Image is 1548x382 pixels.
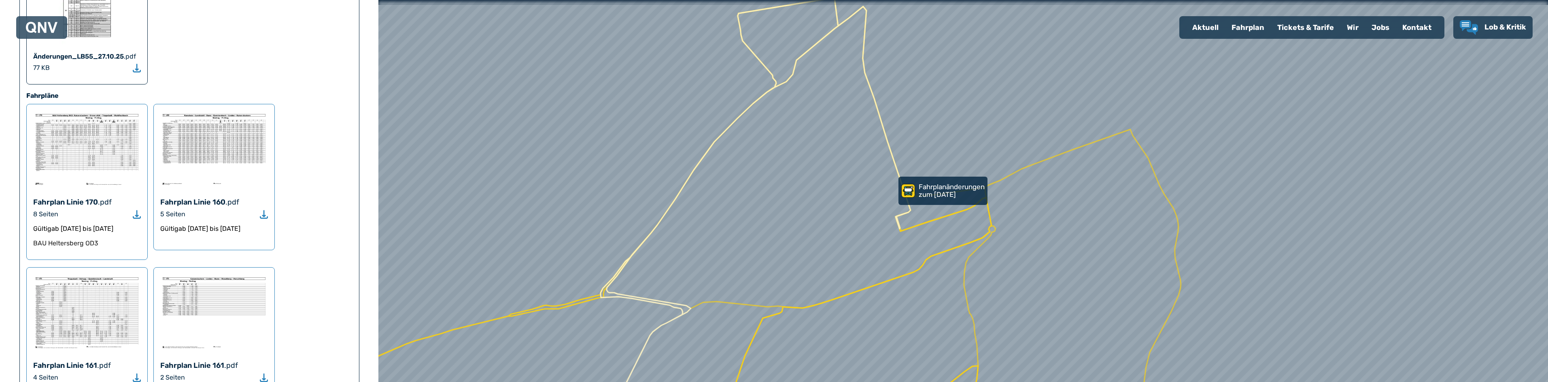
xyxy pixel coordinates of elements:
[133,64,141,72] a: Download
[33,238,141,248] div: BAU Heltersberg OD3
[260,374,268,381] a: Download
[160,111,268,188] img: PDF-Datei
[97,360,111,371] div: .pdf
[160,224,268,234] div: Gültig ab [DATE] bis [DATE]
[1484,23,1526,32] span: Lob & Kritik
[225,196,239,208] div: .pdf
[33,52,124,61] div: Änderungen_LB55_27.10.25
[1225,17,1271,38] a: Fahrplan
[1396,17,1438,38] a: Kontakt
[133,374,141,381] a: Download
[133,210,141,218] a: Download
[260,210,268,218] a: Download
[160,360,224,371] div: Fahrplan Linie 161
[98,196,112,208] div: .pdf
[160,209,185,219] div: 5 Seiten
[33,209,58,219] div: 8 Seiten
[919,183,986,198] p: Fahrplanänderungen zum [DATE]
[224,360,238,371] div: .pdf
[33,224,141,234] div: Gültig ab [DATE] bis [DATE]
[160,196,225,208] div: Fahrplan Linie 160
[33,63,50,73] div: 77 KB
[26,22,57,33] img: QNV Logo
[33,274,141,351] img: PDF-Datei
[1186,17,1225,38] a: Aktuell
[1365,17,1396,38] a: Jobs
[898,177,987,205] a: Fahrplanänderungen zum [DATE]
[1340,17,1365,38] a: Wir
[1460,20,1526,35] a: Lob & Kritik
[26,19,57,36] a: QNV Logo
[1271,17,1340,38] a: Tickets & Tarife
[26,91,352,101] h4: Fahrpläne
[124,52,136,61] div: .pdf
[33,360,97,371] div: Fahrplan Linie 161
[33,196,98,208] div: Fahrplan Linie 170
[160,274,268,351] img: PDF-Datei
[33,111,141,188] img: PDF-Datei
